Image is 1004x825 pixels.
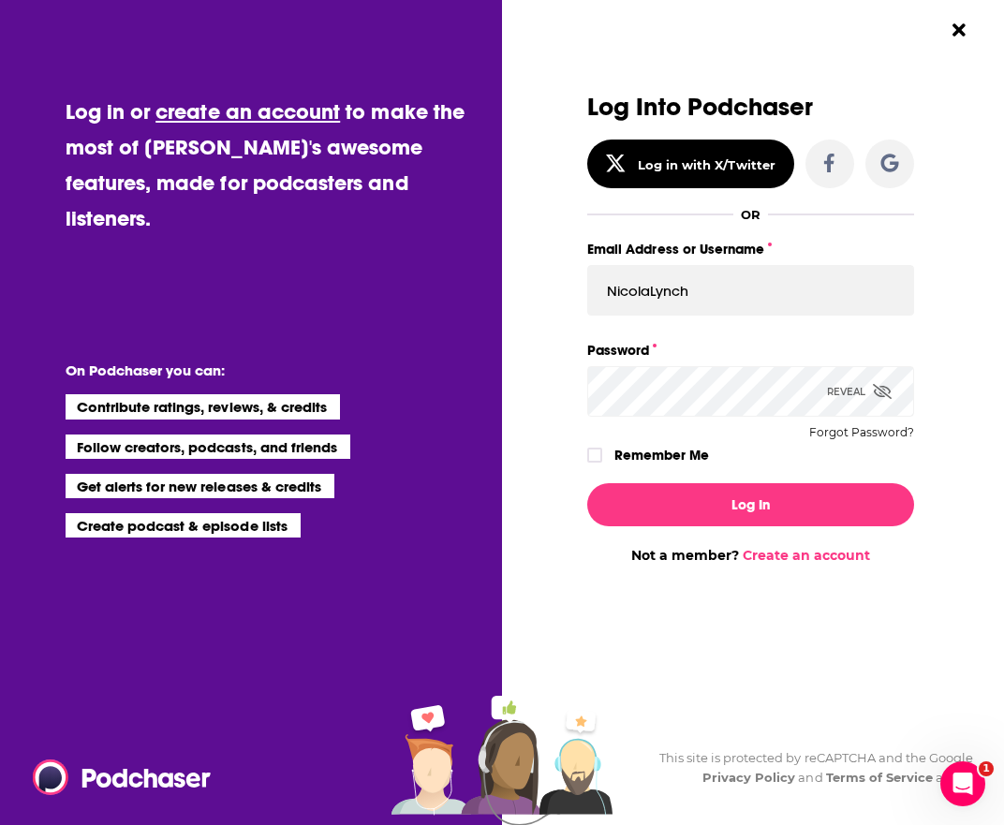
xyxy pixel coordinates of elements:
[702,770,796,785] a: Privacy Policy
[66,513,301,538] li: Create podcast & episode lists
[940,761,985,806] iframe: Intercom live chat
[941,12,977,48] button: Close Button
[827,366,892,417] div: Reveal
[979,761,994,776] span: 1
[587,547,913,564] div: Not a member?
[741,207,760,222] div: OR
[587,265,913,316] input: Email Address or Username
[638,157,775,172] div: Log in with X/Twitter
[614,443,709,467] label: Remember Me
[587,237,913,261] label: Email Address or Username
[587,140,793,188] button: Log in with X/Twitter
[587,338,913,362] label: Password
[66,474,334,498] li: Get alerts for new releases & credits
[587,483,913,526] button: Log In
[743,547,870,564] a: Create an account
[155,98,340,125] a: create an account
[66,361,440,379] li: On Podchaser you can:
[66,394,341,419] li: Contribute ratings, reviews, & credits
[826,770,934,785] a: Terms of Service
[32,759,197,795] a: Podchaser - Follow, Share and Rate Podcasts
[32,759,212,795] img: Podchaser - Follow, Share and Rate Podcasts
[809,426,914,439] button: Forgot Password?
[647,748,973,788] div: This site is protected by reCAPTCHA and the Google and apply.
[66,435,351,459] li: Follow creators, podcasts, and friends
[587,94,913,121] h3: Log Into Podchaser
